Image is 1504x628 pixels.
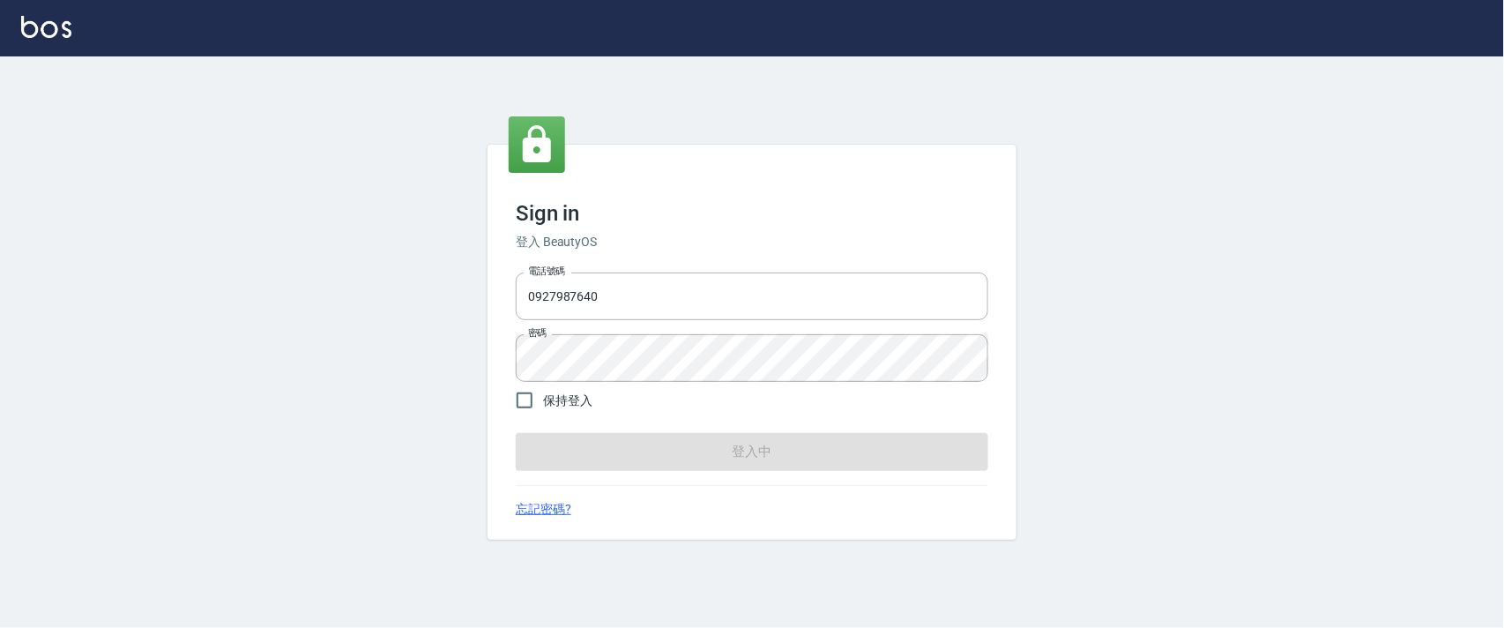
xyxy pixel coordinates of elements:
[528,265,565,278] label: 電話號碼
[516,500,571,519] a: 忘記密碼?
[528,326,547,340] label: 密碼
[516,233,988,251] h6: 登入 BeautyOS
[21,16,71,38] img: Logo
[516,201,988,226] h3: Sign in
[543,392,592,410] span: 保持登入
